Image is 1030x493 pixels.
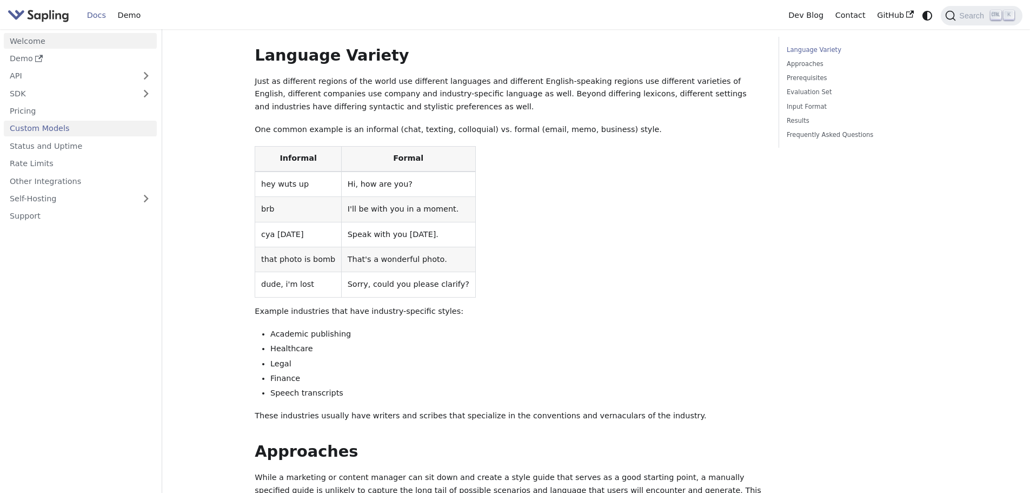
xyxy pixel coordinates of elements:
th: Formal [341,146,475,172]
h2: Language Variety [255,46,763,65]
a: Subscribing​ [16,63,57,72]
a: Other Integrations [4,173,157,189]
a: Prerequisites [787,73,933,83]
p: One common example is an informal (chat, texting, colloquial) vs. formal (email, memo, business) ... [255,123,763,136]
li: Academic publishing [270,328,763,341]
li: Healthcare [270,343,763,356]
button: Search (Ctrl+K) [941,6,1022,25]
img: Sapling.ai [8,8,69,23]
a: Code Examples​ [16,34,71,43]
a: Sapling.ai [8,8,73,23]
a: Key Principles​ [16,53,68,62]
p: Just as different regions of the world use different languages and different English-speaking reg... [255,75,763,114]
a: Language Variety [787,45,933,55]
a: Custom Models [4,121,157,136]
td: that photo is bomb [255,247,342,272]
button: Switch between dark and light mode (currently system mode) [920,8,935,23]
a: API [4,68,135,84]
td: brb [255,197,342,222]
li: Speech transcripts [270,387,763,400]
a: About Us​ [16,73,50,82]
a: Use Cases​ [16,43,52,52]
a: Demo [4,51,157,67]
kbd: K [1004,10,1014,20]
button: Expand sidebar category 'API' [135,68,157,84]
a: Contact [829,7,872,24]
a: Welcome [4,33,157,49]
td: hey wuts up [255,172,342,197]
a: Input Format [787,102,933,112]
a: Pricing [4,103,157,119]
a: Results [787,116,933,126]
h2: Approaches [255,442,763,462]
a: Dev Blog [782,7,829,24]
a: Getting Started​ [16,24,69,33]
td: That's a wonderful photo. [341,247,475,272]
p: Example industries that have industry-specific styles: [255,305,763,318]
li: Legal [270,358,763,371]
td: Sorry, could you please clarify? [341,272,475,297]
td: Speak with you [DATE]. [341,222,475,247]
td: I'll be with you in a moment. [341,197,475,222]
a: SDK [4,86,135,101]
a: Docs [81,7,112,24]
a: Back to Top [16,14,58,23]
a: Frequently Asked Questions [787,130,933,140]
p: These industries usually have writers and scribes that specialize in the conventions and vernacul... [255,410,763,423]
a: Self-Hosting [4,191,157,207]
div: Outline [4,4,158,14]
a: Evaluation Set [787,87,933,97]
a: Approaches [787,59,933,69]
td: cya [DATE] [255,222,342,247]
a: Rate Limits [4,156,157,172]
th: Informal [255,146,342,172]
button: Expand sidebar category 'SDK' [135,86,157,101]
td: dude, i'm lost [255,272,342,297]
a: Support [4,208,157,224]
span: Search [956,11,991,20]
li: Finance [270,372,763,385]
a: Demo [112,7,147,24]
a: GitHub [871,7,919,24]
td: Hi, how are you? [341,172,475,197]
a: Status and Uptime [4,138,157,154]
